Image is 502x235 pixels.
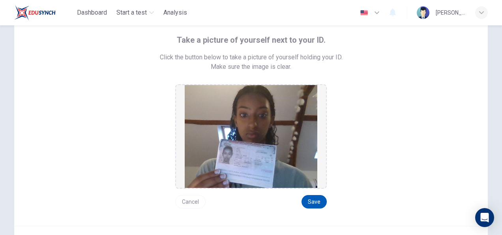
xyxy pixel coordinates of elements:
button: Analysis [160,6,190,20]
div: Open Intercom Messenger [475,208,494,227]
span: Make sure the image is clear. [211,62,291,72]
img: EduSynch logo [14,5,56,21]
a: EduSynch logo [14,5,74,21]
div: [PERSON_NAME] [436,8,466,17]
img: preview screemshot [185,85,317,188]
span: Dashboard [77,8,107,17]
span: Take a picture of yourself next to your ID. [177,34,326,46]
button: Cancel [175,195,206,208]
span: Click the button below to take a picture of yourself holding your ID. [160,53,343,62]
button: Dashboard [74,6,110,20]
button: Start a test [113,6,157,20]
button: Save [302,195,327,208]
span: Analysis [163,8,187,17]
img: en [359,10,369,16]
span: Start a test [116,8,147,17]
img: Profile picture [417,6,429,19]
